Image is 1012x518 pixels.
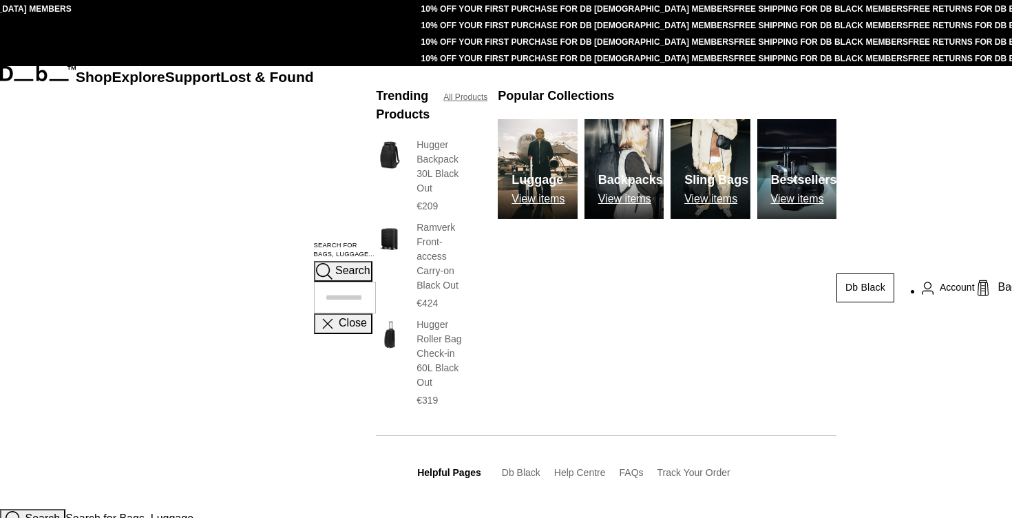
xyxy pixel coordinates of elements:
[376,318,470,408] a: Hugger Roller Bag Check-in 60L Black Out Hugger Roller Bag Check-in 60L Black Out €319
[684,171,748,189] h3: Sling Bags
[512,193,565,205] p: View items
[76,66,314,509] nav: Main Navigation
[512,171,565,189] h3: Luggage
[165,69,221,85] a: Support
[940,280,975,295] span: Account
[417,220,470,293] h3: Ramverk Front-access Carry-on Black Out
[671,119,750,219] a: Db Sling Bags View items
[421,21,734,30] a: 10% OFF YOUR FIRST PURCHASE FOR DB [DEMOGRAPHIC_DATA] MEMBERS
[620,467,644,478] a: FAQs
[314,241,377,260] label: Search for Bags, Luggage...
[314,313,372,334] button: Close
[421,4,734,14] a: 10% OFF YOUR FIRST PURCHASE FOR DB [DEMOGRAPHIC_DATA] MEMBERS
[498,119,577,219] img: Db
[76,69,112,85] a: Shop
[836,273,894,302] a: Db Black
[757,119,836,219] img: Db
[112,69,165,85] a: Explore
[554,467,606,478] a: Help Centre
[771,171,837,189] h3: Bestsellers
[376,87,430,124] h3: Trending Products
[657,467,730,478] a: Track Your Order
[417,466,481,480] h3: Helpful Pages
[376,318,403,352] img: Hugger Roller Bag Check-in 60L Black Out
[734,37,908,47] a: FREE SHIPPING FOR DB BLACK MEMBERS
[376,220,403,255] img: Ramverk Front-access Carry-on Black Out
[443,91,487,103] a: All Products
[671,119,750,219] img: Db
[417,395,438,406] span: €319
[417,318,470,390] h3: Hugger Roller Bag Check-in 60L Black Out
[771,193,837,205] p: View items
[684,193,748,205] p: View items
[734,4,908,14] a: FREE SHIPPING FOR DB BLACK MEMBERS
[376,138,403,172] img: Hugger Backpack 30L Black Out
[922,280,975,296] a: Account
[734,54,908,63] a: FREE SHIPPING FOR DB BLACK MEMBERS
[339,318,367,329] span: Close
[314,261,372,282] button: Search
[502,467,540,478] a: Db Black
[376,220,470,311] a: Ramverk Front-access Carry-on Black Out Ramverk Front-access Carry-on Black Out €424
[598,193,663,205] p: View items
[757,119,836,219] a: Db Bestsellers View items
[376,138,470,214] a: Hugger Backpack 30L Black Out Hugger Backpack 30L Black Out €209
[498,119,577,219] a: Db Luggage View items
[584,119,664,219] a: Db Backpacks View items
[417,298,438,309] span: €424
[335,265,370,277] span: Search
[421,37,734,47] a: 10% OFF YOUR FIRST PURCHASE FOR DB [DEMOGRAPHIC_DATA] MEMBERS
[598,171,663,189] h3: Backpacks
[417,138,470,196] h3: Hugger Backpack 30L Black Out
[584,119,664,219] img: Db
[220,69,313,85] a: Lost & Found
[734,21,908,30] a: FREE SHIPPING FOR DB BLACK MEMBERS
[417,200,438,211] span: €209
[498,87,614,105] h3: Popular Collections
[421,54,734,63] a: 10% OFF YOUR FIRST PURCHASE FOR DB [DEMOGRAPHIC_DATA] MEMBERS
